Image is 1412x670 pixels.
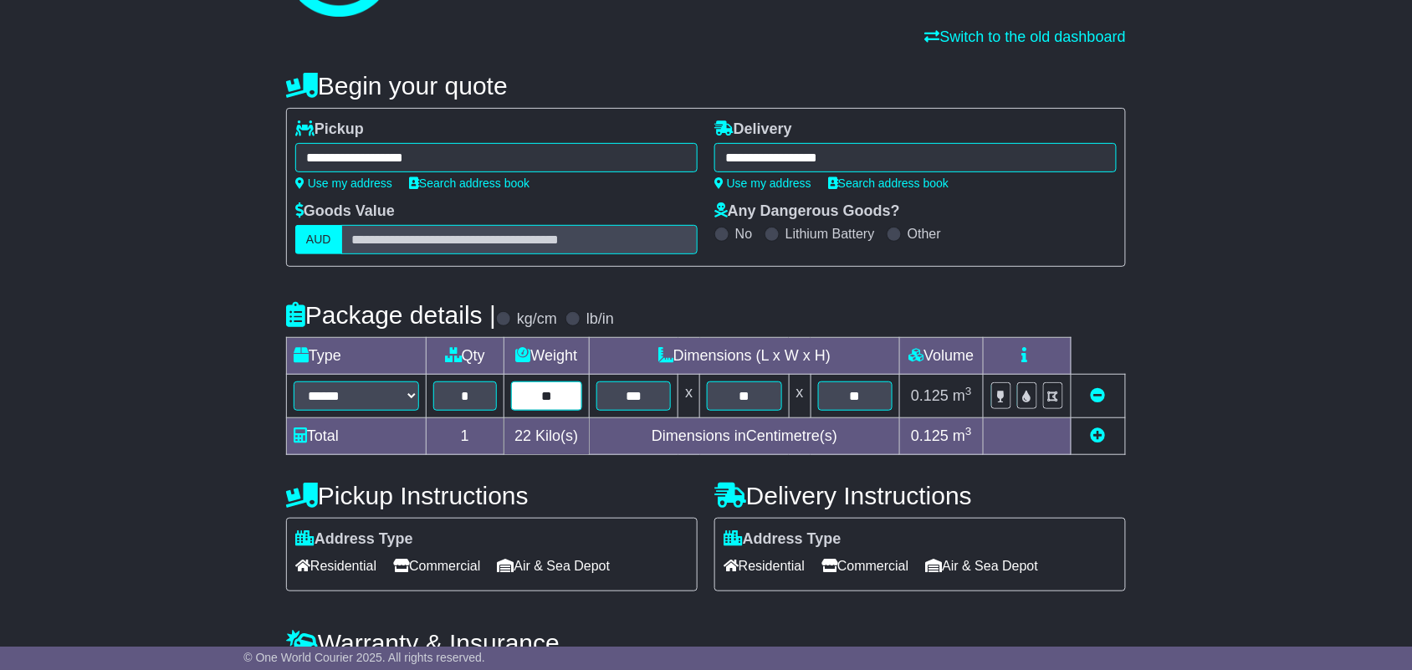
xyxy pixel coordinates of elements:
td: Weight [504,338,590,375]
span: Air & Sea Depot [498,553,611,579]
span: Air & Sea Depot [926,553,1039,579]
span: Commercial [393,553,480,579]
span: m [953,387,972,404]
label: lb/in [586,310,614,329]
label: Goods Value [295,202,395,221]
td: Total [287,418,427,455]
td: 1 [427,418,504,455]
h4: Pickup Instructions [286,482,698,509]
label: Any Dangerous Goods? [714,202,900,221]
a: Search address book [828,176,949,190]
h4: Delivery Instructions [714,482,1126,509]
label: Pickup [295,120,364,139]
td: Dimensions (L x W x H) [590,338,900,375]
td: x [789,375,811,418]
label: Lithium Battery [785,226,875,242]
h4: Warranty & Insurance [286,629,1126,657]
a: Search address book [409,176,529,190]
a: Use my address [714,176,811,190]
span: © One World Courier 2025. All rights reserved. [243,651,485,664]
span: 0.125 [911,387,949,404]
td: Volume [899,338,983,375]
span: Residential [295,553,376,579]
label: AUD [295,225,342,254]
a: Switch to the old dashboard [925,28,1126,45]
a: Add new item [1091,427,1106,444]
h4: Begin your quote [286,72,1126,100]
td: Qty [427,338,504,375]
label: Delivery [714,120,792,139]
a: Remove this item [1091,387,1106,404]
span: m [953,427,972,444]
td: Type [287,338,427,375]
td: x [678,375,700,418]
label: kg/cm [517,310,557,329]
label: Address Type [724,530,842,549]
h4: Package details | [286,301,496,329]
sup: 3 [965,425,972,437]
td: Kilo(s) [504,418,590,455]
label: No [735,226,752,242]
td: Dimensions in Centimetre(s) [590,418,900,455]
label: Address Type [295,530,413,549]
span: Residential [724,553,805,579]
sup: 3 [965,385,972,397]
span: Commercial [821,553,908,579]
label: Other [908,226,941,242]
span: 22 [514,427,531,444]
span: 0.125 [911,427,949,444]
a: Use my address [295,176,392,190]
